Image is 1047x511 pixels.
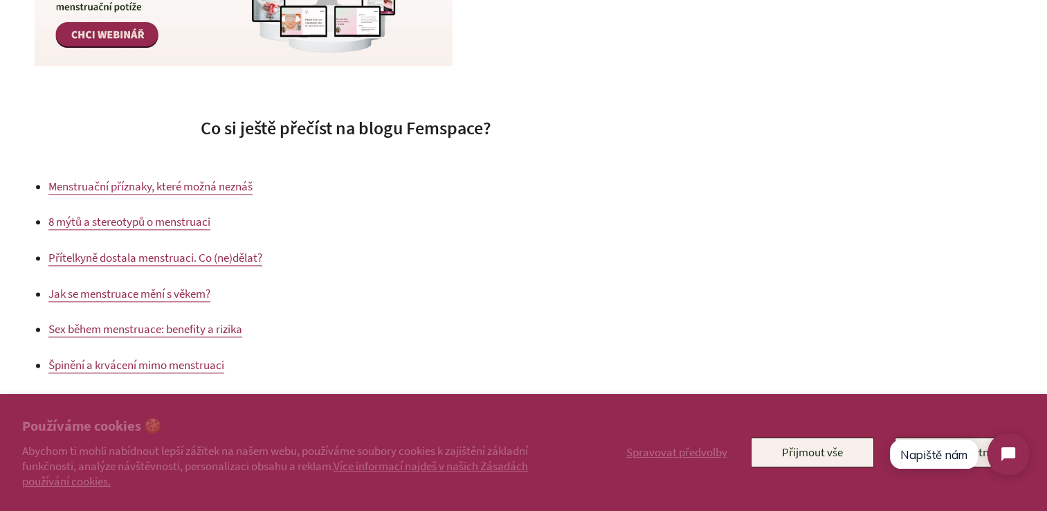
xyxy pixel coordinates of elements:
a: Více informací najdeš v našich Zásadách používání cookies. [22,458,528,489]
span: 8 mýtů a stereotypů o menstruaci [48,214,210,229]
a: Menstruační příznaky, které možná neznáš [48,179,253,195]
a: Femviee-shopu [558,393,634,409]
p: Abychom ti mohli nabídnout lepší zážitek na našem webu, používáme soubory cookies k zajištění zák... [22,443,574,489]
span: Femvie [558,393,593,408]
span: Špinění a krvácení mimo menstruaci [48,357,224,373]
span: e-shopu [595,393,634,408]
a: Přítelkyně dostala menstruaci. Co (ne)dělat? [48,250,262,266]
span: , ať víš vždy jako první o všech novinkách na blogu Femspace nebo na [227,393,558,408]
button: Spravovat předvolby [623,438,730,467]
span: ! [634,393,637,408]
iframe: Tidio Chat [877,422,1041,487]
button: Přijmout vše [751,438,874,467]
a: Špinění a krvácení mimo menstruaci [48,357,224,373]
span: Přítelkyně dostala menstruaci. Co (ne)dělat? [48,250,262,265]
a: Instagramu [170,393,227,409]
span: Nezapomeň nás sledovat na [35,393,170,408]
span: Co si ještě přečíst na blogu Femspace? [200,116,491,139]
a: Sex během menstruace: benefity a rizika [48,321,242,337]
span: Sex během menstruace: benefity a rizika [48,321,242,337]
a: 8 mýtů a stereotypů o menstruaci [48,214,210,230]
span: Spravovat předvolby [626,445,727,460]
span: Jak se menstruace mění s věkem? [48,286,210,301]
h2: Používáme cookies 🍪 [22,416,574,436]
a: Jak se menstruace mění s věkem? [48,286,210,302]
